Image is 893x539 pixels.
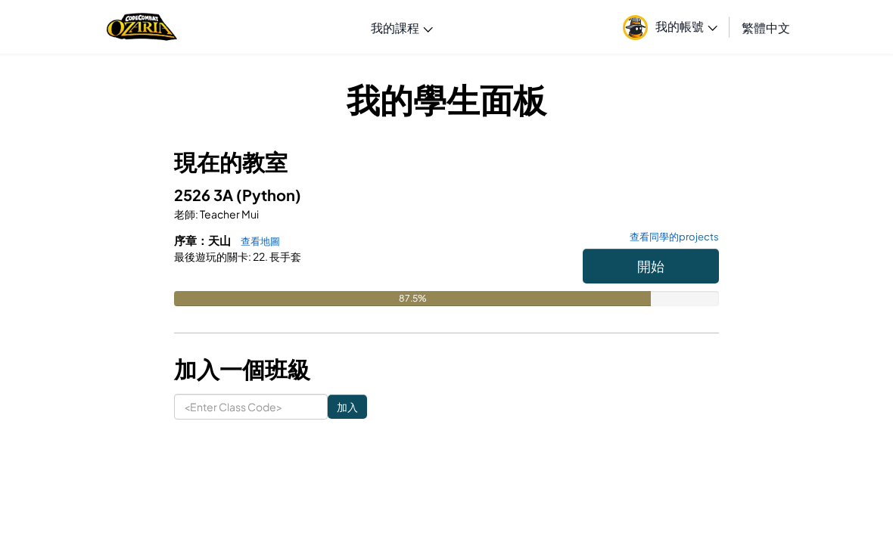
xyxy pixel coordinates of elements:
span: 開始 [637,257,664,274]
div: 87.5% [174,291,651,306]
span: : [248,249,251,263]
img: Home [107,11,177,42]
span: 我的帳號 [655,18,717,34]
span: 序章：天山 [174,233,233,247]
span: 2526 3A [174,185,236,204]
button: 開始 [583,249,719,283]
span: 長手套 [268,249,301,263]
a: 我的課程 [363,7,440,48]
h3: 加入一個班級 [174,352,719,386]
span: (Python) [236,185,301,204]
span: 最後遊玩的關卡 [174,249,248,263]
a: 查看同學的projects [622,232,719,242]
span: 老師 [174,207,195,221]
a: 查看地圖 [233,235,280,247]
img: avatar [623,15,648,40]
input: <Enter Class Code> [174,394,328,420]
span: 22. [251,249,268,263]
span: : [195,207,198,221]
a: 我的帳號 [615,3,725,51]
h3: 現在的教室 [174,145,719,179]
span: Teacher Mui [198,207,259,221]
span: 我的課程 [371,20,419,36]
input: 加入 [328,395,367,419]
h1: 我的學生面板 [174,76,719,122]
span: 繁體中文 [742,20,790,36]
a: Ozaria by CodeCombat logo [107,11,177,42]
a: 繁體中文 [734,7,798,48]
